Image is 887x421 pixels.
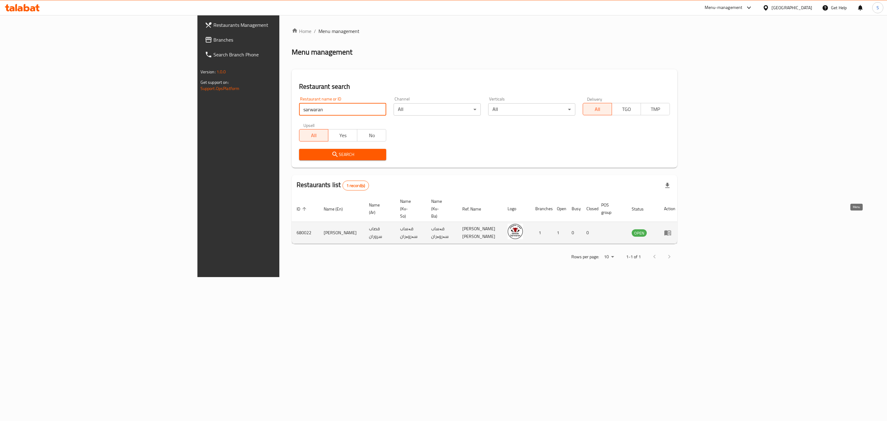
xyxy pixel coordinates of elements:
[508,224,523,239] img: Qasab Sarwaran
[200,68,216,76] span: Version:
[488,103,575,116] div: All
[552,222,567,244] td: 1
[659,196,680,222] th: Action
[292,27,677,35] nav: breadcrumb
[343,183,369,189] span: 1 record(s)
[200,84,240,92] a: Support.OpsPlatform
[200,47,346,62] a: Search Branch Phone
[297,205,308,213] span: ID
[571,253,599,261] p: Rows per page:
[530,196,552,222] th: Branches
[297,180,369,190] h2: Restaurants list
[431,198,450,220] span: Name (Ku-Ba)
[426,222,457,244] td: قەساب سەروەران
[360,131,384,140] span: No
[302,131,326,140] span: All
[660,178,675,193] div: Export file
[304,151,381,158] span: Search
[601,252,616,262] div: Rows per page:
[299,149,386,160] button: Search
[612,103,641,115] button: TGO
[552,196,567,222] th: Open
[303,123,315,127] label: Upsell
[632,205,652,213] span: Status
[632,230,647,237] span: OPEN
[299,82,670,91] h2: Restaurant search
[400,198,419,220] span: Name (Ku-So)
[213,51,341,58] span: Search Branch Phone
[200,78,229,86] span: Get support on:
[369,201,388,216] span: Name (Ar)
[200,32,346,47] a: Branches
[395,222,426,244] td: قەساب سەروەران
[328,129,357,141] button: Yes
[213,21,341,29] span: Restaurants Management
[587,97,602,101] label: Delivery
[641,103,670,115] button: TMP
[299,103,386,116] input: Search for restaurant name or ID..
[581,196,596,222] th: Closed
[217,68,226,76] span: 1.0.0
[364,222,395,244] td: قصاب سروران
[394,103,481,116] div: All
[299,129,328,141] button: All
[601,201,619,216] span: POS group
[457,222,503,244] td: [PERSON_NAME] [PERSON_NAME]
[581,222,596,244] td: 0
[772,4,812,11] div: [GEOGRAPHIC_DATA]
[877,4,879,11] span: S
[331,131,355,140] span: Yes
[626,253,641,261] p: 1-1 of 1
[583,103,612,115] button: All
[213,36,341,43] span: Branches
[705,4,743,11] div: Menu-management
[567,222,581,244] td: 0
[503,196,530,222] th: Logo
[292,196,680,244] table: enhanced table
[643,105,667,114] span: TMP
[357,129,386,141] button: No
[530,222,552,244] td: 1
[200,18,346,32] a: Restaurants Management
[614,105,638,114] span: TGO
[567,196,581,222] th: Busy
[342,181,369,190] div: Total records count
[462,205,489,213] span: Ref. Name
[585,105,610,114] span: All
[324,205,351,213] span: Name (En)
